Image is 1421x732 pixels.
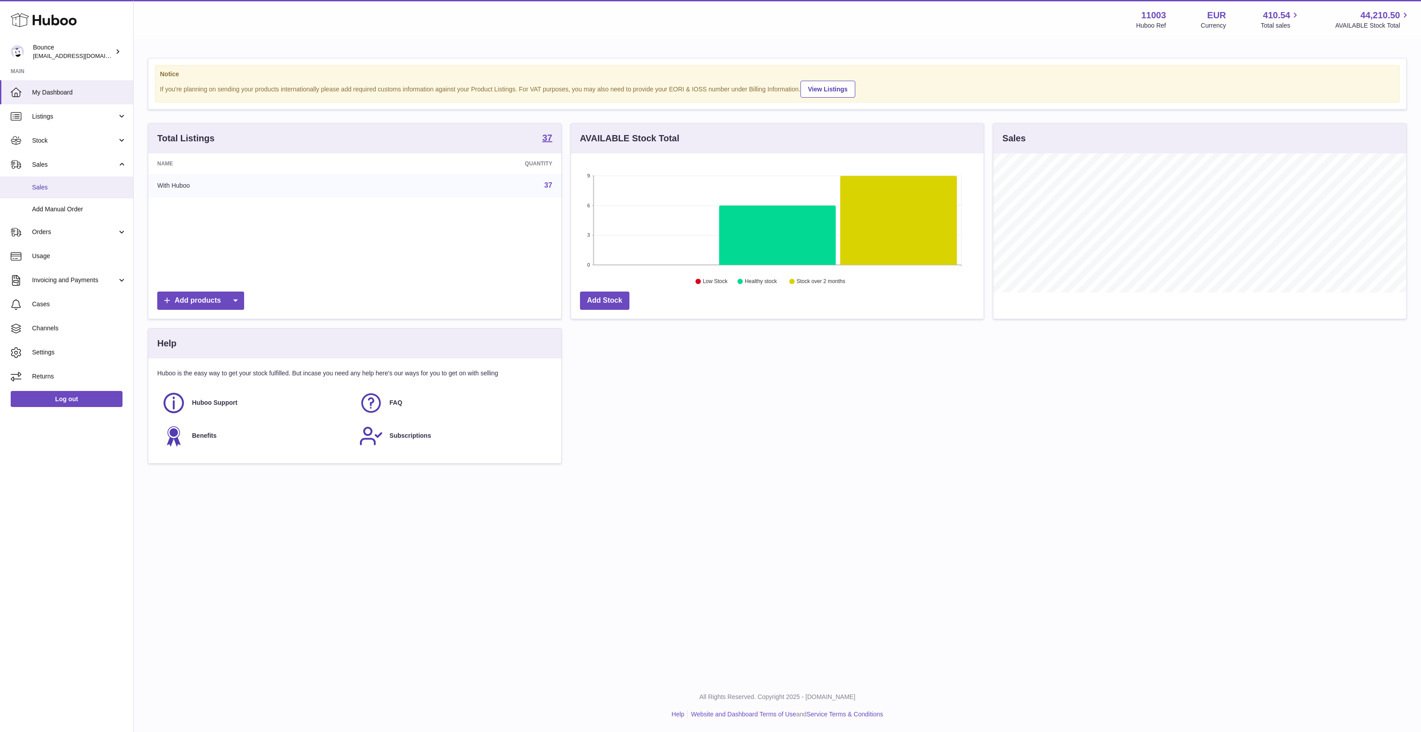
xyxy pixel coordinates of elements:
[1141,9,1166,21] strong: 11003
[745,279,777,285] text: Healthy stock
[1263,9,1290,21] span: 410.54
[32,88,127,97] span: My Dashboard
[32,348,127,357] span: Settings
[1360,9,1400,21] span: 44,210.50
[1136,21,1166,30] div: Huboo Ref
[796,279,845,285] text: Stock over 2 months
[587,173,590,178] text: 9
[703,279,728,285] text: Low Stock
[587,203,590,208] text: 6
[359,424,547,448] a: Subscriptions
[192,432,216,440] span: Benefits
[587,233,590,238] text: 3
[33,52,131,59] span: [EMAIL_ADDRESS][DOMAIN_NAME]
[32,160,117,169] span: Sales
[688,710,883,719] li: and
[32,205,127,214] span: Add Manual Order
[160,79,1395,98] div: If you're planning on sending your products internationally please add required customs informati...
[32,183,127,192] span: Sales
[1261,9,1300,30] a: 410.54 Total sales
[148,153,366,174] th: Name
[32,300,127,308] span: Cases
[587,262,590,267] text: 0
[389,399,402,407] span: FAQ
[32,112,117,121] span: Listings
[162,391,350,415] a: Huboo Support
[32,228,117,236] span: Orders
[542,133,552,144] a: 37
[807,711,883,718] a: Service Terms & Conditions
[192,399,237,407] span: Huboo Support
[580,132,679,144] h3: AVAILABLE Stock Total
[32,372,127,381] span: Returns
[157,369,552,378] p: Huboo is the easy way to get your stock fulfilled. But incase you need any help here's our ways f...
[11,391,122,407] a: Log out
[366,153,561,174] th: Quantity
[162,424,350,448] a: Benefits
[1207,9,1226,21] strong: EUR
[141,693,1414,701] p: All Rights Reserved. Copyright 2025 - [DOMAIN_NAME]
[157,337,176,350] h3: Help
[148,174,366,197] td: With Huboo
[580,292,629,310] a: Add Stock
[544,181,552,189] a: 37
[359,391,547,415] a: FAQ
[672,711,685,718] a: Help
[32,276,117,284] span: Invoicing and Payments
[32,136,117,145] span: Stock
[1201,21,1226,30] div: Currency
[800,81,855,98] a: View Listings
[542,133,552,142] strong: 37
[691,711,796,718] a: Website and Dashboard Terms of Use
[1002,132,1025,144] h3: Sales
[1261,21,1300,30] span: Total sales
[160,70,1395,78] strong: Notice
[1335,9,1410,30] a: 44,210.50 AVAILABLE Stock Total
[32,252,127,260] span: Usage
[32,324,127,333] span: Channels
[33,43,113,60] div: Bounce
[157,292,244,310] a: Add products
[11,45,24,58] img: internalAdmin-11003@internal.huboo.com
[389,432,431,440] span: Subscriptions
[157,132,215,144] h3: Total Listings
[1335,21,1410,30] span: AVAILABLE Stock Total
